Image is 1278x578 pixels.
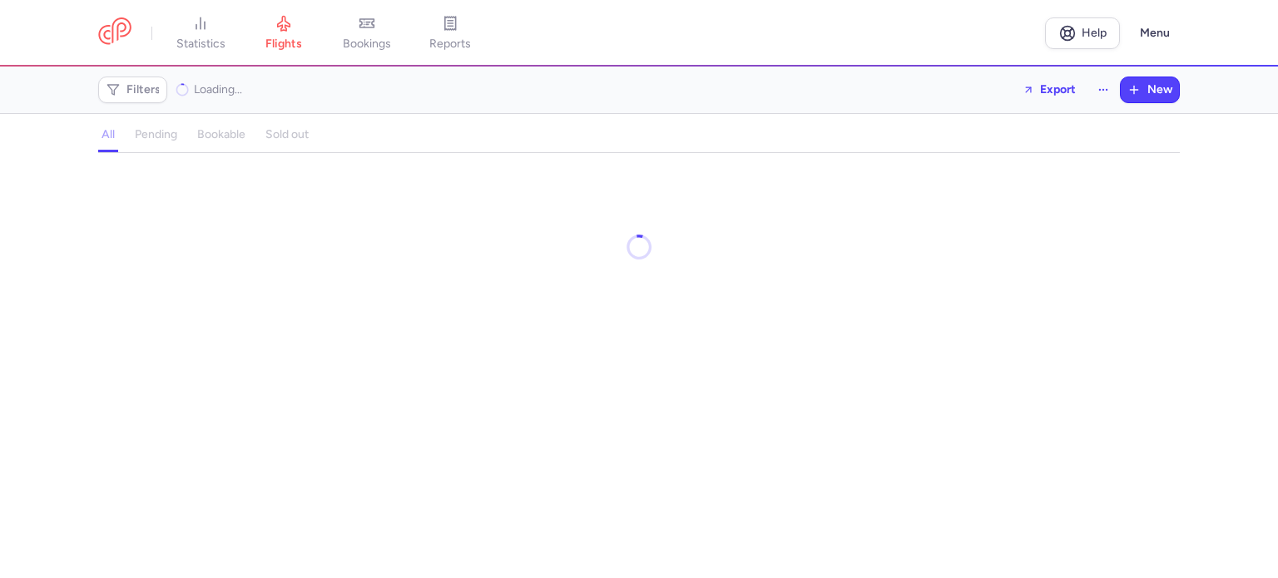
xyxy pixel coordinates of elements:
[126,83,161,96] span: Filters
[1045,17,1120,49] a: Help
[159,15,242,52] a: statistics
[409,15,492,52] a: reports
[99,77,166,102] button: Filters
[265,37,302,52] span: flights
[343,37,391,52] span: bookings
[242,15,325,52] a: flights
[325,15,409,52] a: bookings
[1130,17,1180,49] button: Menu
[1082,27,1107,39] span: Help
[1121,77,1179,102] button: New
[1012,77,1087,103] button: Export
[176,37,225,52] span: statistics
[98,17,131,48] a: CitizenPlane red outlined logo
[1040,83,1076,96] span: Export
[429,37,471,52] span: reports
[1147,83,1172,96] span: New
[194,82,242,96] span: Loading...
